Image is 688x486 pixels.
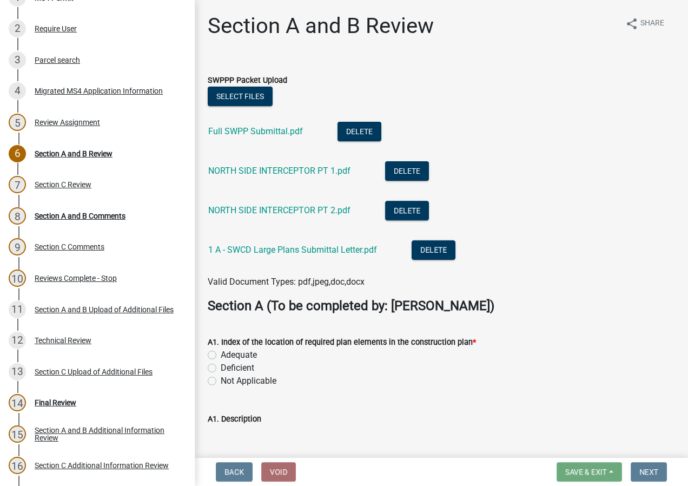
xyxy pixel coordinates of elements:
div: Section A and B Comments [35,212,125,220]
div: Review Assignment [35,119,100,126]
h1: Section A and B Review [208,13,434,39]
a: NORTH SIDE INTERCEPTOR PT 1.pdf [208,166,350,176]
button: Delete [385,201,429,220]
button: Delete [412,240,455,260]
div: Section C Additional Information Review [35,462,169,469]
div: 10 [9,270,26,287]
span: Save & Exit [565,468,607,476]
div: 4 [9,82,26,100]
button: Save & Exit [557,462,622,482]
div: 15 [9,425,26,443]
div: Parcel search [35,56,80,64]
div: Section C Review [35,181,91,188]
button: shareShare [617,13,673,34]
button: Select files [208,87,273,106]
wm-modal-confirm: Delete Document [385,167,429,177]
span: Back [224,468,244,476]
button: Back [216,462,253,482]
div: 3 [9,51,26,69]
button: Delete [338,122,381,141]
div: Section A and B Additional Information Review [35,426,177,442]
wm-modal-confirm: Delete Document [412,246,455,256]
a: Full SWPP Submittal.pdf [208,126,303,136]
label: A1. Index of the location of required plan elements in the construction plan [208,339,476,346]
button: Next [631,462,667,482]
a: 1 A - SWCD Large Plans Submittal Letter.pdf [208,245,377,255]
i: share [625,17,638,30]
wm-modal-confirm: Delete Document [338,127,381,137]
div: 9 [9,238,26,255]
span: Next [639,468,658,476]
div: 7 [9,176,26,193]
div: Section A and B Review [35,150,113,157]
div: 2 [9,20,26,37]
button: Delete [385,161,429,181]
span: Valid Document Types: pdf,jpeg,doc,docx [208,277,365,287]
div: 5 [9,114,26,131]
div: Technical Review [35,337,91,344]
a: NORTH SIDE INTERCEPTOR PT 2.pdf [208,205,350,215]
label: Not Applicable [221,375,276,388]
div: Section C Upload of Additional Files [35,368,153,376]
label: SWPPP Packet Upload [208,77,287,84]
div: Reviews Complete - Stop [35,274,117,282]
div: 14 [9,394,26,411]
strong: Section A (To be completed by: [PERSON_NAME]) [208,298,494,313]
div: Require User [35,25,77,32]
div: 13 [9,363,26,380]
div: 12 [9,332,26,349]
wm-modal-confirm: Delete Document [385,206,429,216]
div: 8 [9,207,26,225]
label: Adequate [221,349,257,362]
div: Section A and B Upload of Additional Files [35,306,174,313]
div: Final Review [35,399,76,406]
div: 11 [9,301,26,318]
label: Deficient [221,362,254,375]
div: Migrated MS4 Application Information [35,87,163,95]
label: A1. Description [208,416,261,423]
div: 16 [9,457,26,474]
div: Section C Comments [35,243,104,251]
div: 6 [9,145,26,162]
span: Share [640,17,664,30]
button: Void [261,462,296,482]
